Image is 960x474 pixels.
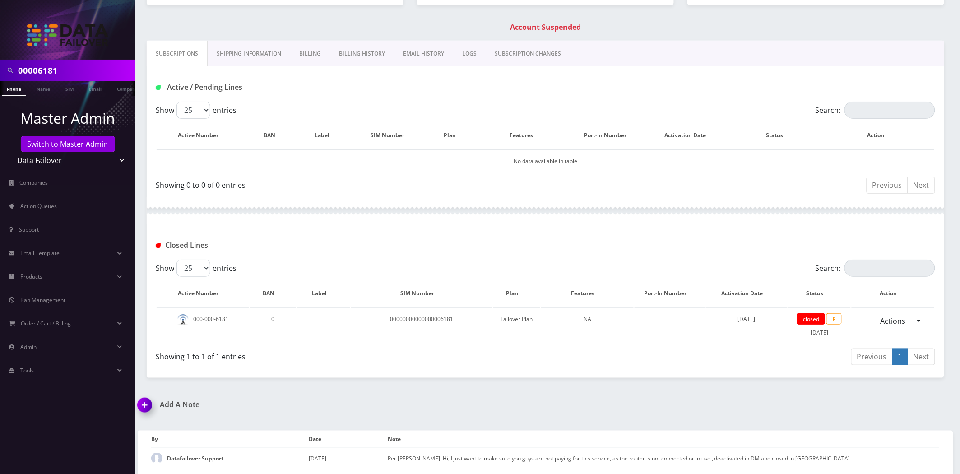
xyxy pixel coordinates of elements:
[112,81,143,95] a: Company
[826,313,842,325] span: P
[157,149,934,172] td: No data available in table
[351,307,492,344] td: 00000000000000006181
[21,320,71,327] span: Order / Cart / Billing
[156,85,161,90] img: Active / Pending Lines
[486,41,570,67] a: SUBSCRIPTION CHANGES
[176,102,210,119] select: Showentries
[844,260,935,277] input: Search:
[157,280,249,307] th: Active Number: activate to sort column descending
[309,431,388,448] th: Date
[156,260,237,277] label: Show entries
[788,307,851,344] td: [DATE]
[908,349,935,365] a: Next
[330,41,394,67] a: Billing History
[27,24,108,46] img: Data Failover
[648,122,733,149] th: Activation Date: activate to sort column ascending
[816,260,935,277] label: Search:
[892,349,908,365] a: 1
[156,241,407,250] h1: Closed Lines
[851,349,893,365] a: Previous
[167,455,223,462] strong: Datafailover Support
[852,280,934,307] th: Action : activate to sort column ascending
[388,431,940,448] th: Note
[493,307,541,344] td: Failover Plan
[356,122,429,149] th: SIM Number: activate to sort column ascending
[157,122,249,149] th: Active Number: activate to sort column ascending
[706,280,788,307] th: Activation Date: activate to sort column ascending
[453,41,486,67] a: LOGS
[138,400,539,409] a: Add A Note
[875,312,912,330] a: Actions
[290,41,330,67] a: Billing
[844,102,935,119] input: Search:
[177,314,189,325] img: default.png
[84,81,106,95] a: Email
[20,273,42,280] span: Products
[21,136,115,152] a: Switch to Master Admin
[250,122,298,149] th: BAN: activate to sort column ascending
[826,122,934,149] th: Action: activate to sort column ascending
[480,122,572,149] th: Features: activate to sort column ascending
[2,81,26,96] a: Phone
[20,343,37,351] span: Admin
[573,122,647,149] th: Port-In Number: activate to sort column ascending
[297,280,350,307] th: Label: activate to sort column ascending
[250,307,297,344] td: 0
[738,315,756,323] span: [DATE]
[151,431,309,448] th: By
[149,23,942,32] h1: Account Suspended
[797,313,825,325] span: closed
[430,122,479,149] th: Plan: activate to sort column ascending
[493,280,541,307] th: Plan: activate to sort column ascending
[20,249,60,257] span: Email Template
[156,243,161,248] img: Closed Lines
[156,102,237,119] label: Show entries
[157,307,249,344] td: 000-000-6181
[250,280,297,307] th: BAN: activate to sort column ascending
[176,260,210,277] select: Showentries
[635,280,705,307] th: Port-In Number: activate to sort column ascending
[541,307,634,344] td: NA
[541,280,634,307] th: Features: activate to sort column ascending
[908,177,935,194] a: Next
[156,83,407,92] h1: Active / Pending Lines
[32,81,55,95] a: Name
[788,280,851,307] th: Status: activate to sort column ascending
[388,448,940,469] td: Per [PERSON_NAME]: Hi, I just want to make sure you guys are not paying for this service, as the ...
[299,122,354,149] th: Label: activate to sort column ascending
[147,41,208,67] a: Subscriptions
[20,179,48,186] span: Companies
[20,367,34,374] span: Tools
[816,102,935,119] label: Search:
[309,448,388,469] td: [DATE]
[156,176,539,191] div: Showing 0 to 0 of 0 entries
[156,348,539,362] div: Showing 1 to 1 of 1 entries
[20,202,57,210] span: Action Queues
[208,41,290,67] a: Shipping Information
[733,122,826,149] th: Status: activate to sort column ascending
[394,41,453,67] a: EMAIL HISTORY
[18,62,133,79] input: Search in Company
[867,177,908,194] a: Previous
[61,81,78,95] a: SIM
[20,296,65,304] span: Ban Management
[351,280,492,307] th: SIM Number: activate to sort column ascending
[19,226,39,233] span: Support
